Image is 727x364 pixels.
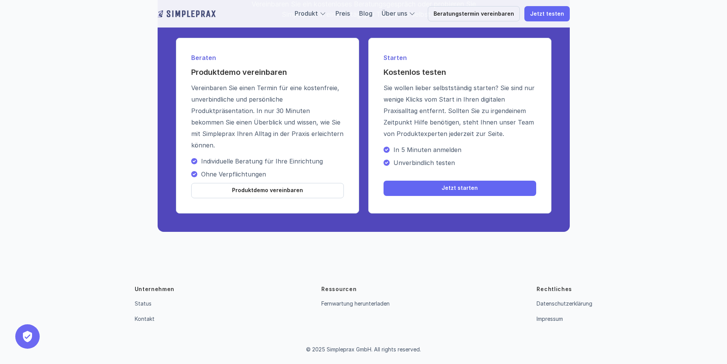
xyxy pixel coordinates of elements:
a: Jetzt testen [524,6,570,21]
p: Individuelle Beratung für Ihre Einrichtung [201,157,344,165]
p: Beraten [191,53,344,62]
p: Vereinbaren Sie einen Termin für eine kostenfreie, unverbindliche und persönliche Produktpräsenta... [191,82,344,151]
a: Fernwartung herunterladen [321,300,390,307]
a: Über uns [382,10,407,17]
a: Jetzt starten [384,181,536,196]
a: Preis [335,10,350,17]
a: Status [135,300,152,307]
a: Produktdemo vereinbaren [191,183,344,198]
p: Ohne Verpflichtungen [201,170,344,178]
a: Datenschutzerklärung [537,300,592,307]
p: Unverbindlich testen [393,159,536,167]
a: Impressum [537,315,563,322]
p: Beratungstermin vereinbaren [434,11,514,17]
p: Jetzt starten [442,185,478,191]
a: Produkt [295,10,318,17]
p: Produktdemo vereinbaren [232,187,303,194]
p: Sie wollen lieber selbstständig starten? Sie sind nur wenige Klicks vom Start in Ihren digitalen ... [384,82,536,139]
a: Kontakt [135,315,155,322]
p: Jetzt testen [530,11,564,17]
h4: Produktdemo vereinbaren [191,67,344,78]
p: Rechtliches [537,285,572,293]
a: Beratungstermin vereinbaren [428,6,520,21]
h4: Kostenlos testen [384,67,536,78]
p: Unternehmen [135,285,175,293]
p: In 5 Minuten anmelden [393,146,536,154]
a: Blog [359,10,372,17]
p: © 2025 Simpleprax GmbH. All rights reserved. [306,346,421,353]
p: Starten [384,53,536,62]
p: Ressourcen [321,285,356,293]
